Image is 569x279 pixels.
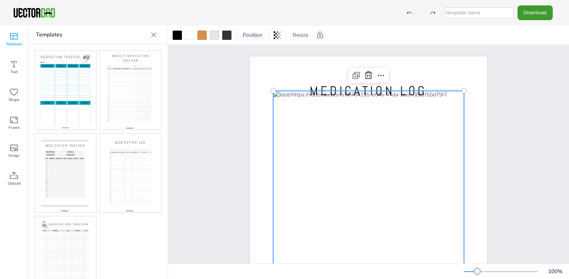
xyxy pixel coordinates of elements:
[518,5,553,20] button: Download
[100,51,161,130] img: med2.jpg
[310,83,427,99] span: MEDICATION LOG
[35,134,96,212] img: med3.jpg
[35,51,96,130] img: med1.jpg
[6,41,22,47] span: Template
[290,29,312,41] button: Resize
[100,134,161,212] img: med4.jpg
[36,26,147,44] p: Templates
[444,7,514,18] input: template name
[9,125,20,131] span: Frame
[9,97,19,103] span: Shape
[8,180,21,187] span: Upload
[9,152,19,159] span: Image
[241,31,264,39] span: Position
[10,69,18,75] span: Text
[546,268,564,275] div: 100 %
[12,7,56,19] img: VectorDad-1.png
